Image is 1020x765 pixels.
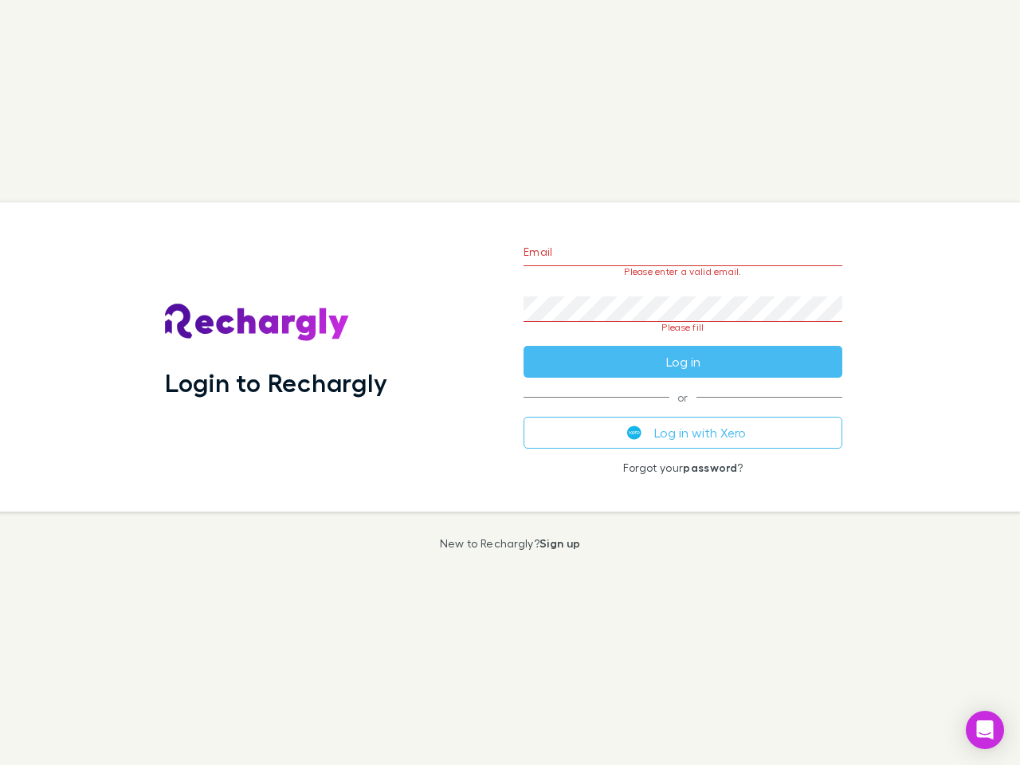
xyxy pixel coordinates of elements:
img: Rechargly's Logo [165,304,350,342]
a: password [683,461,737,474]
button: Log in [524,346,842,378]
a: Sign up [539,536,580,550]
p: Forgot your ? [524,461,842,474]
p: New to Rechargly? [440,537,581,550]
img: Xero's logo [627,426,641,440]
div: Open Intercom Messenger [966,711,1004,749]
h1: Login to Rechargly [165,367,387,398]
p: Please enter a valid email. [524,266,842,277]
span: or [524,397,842,398]
p: Please fill [524,322,842,333]
button: Log in with Xero [524,417,842,449]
